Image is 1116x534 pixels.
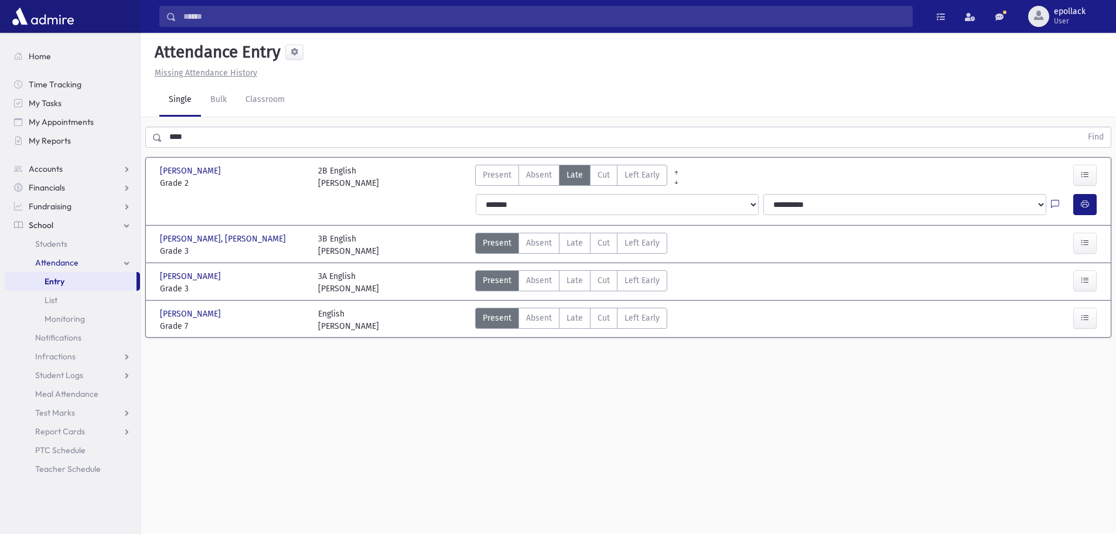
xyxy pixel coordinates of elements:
div: AttTypes [475,270,667,295]
span: Absent [526,312,552,324]
a: PTC Schedule [5,441,140,460]
span: Late [566,169,583,181]
span: Teacher Schedule [35,464,101,474]
img: AdmirePro [9,5,77,28]
span: [PERSON_NAME], [PERSON_NAME] [160,233,288,245]
a: Single [159,84,201,117]
span: My Reports [29,135,71,146]
a: Student Logs [5,366,140,385]
span: User [1054,16,1086,26]
span: Present [483,169,511,181]
span: List [45,295,57,305]
span: Grade 2 [160,177,306,189]
a: Monitoring [5,309,140,328]
span: Test Marks [35,407,75,418]
div: 2B English [PERSON_NAME] [318,165,379,189]
input: Search [176,6,912,27]
span: Absent [526,169,552,181]
span: Time Tracking [29,79,81,90]
a: Home [5,47,140,66]
div: AttTypes [475,308,667,332]
span: [PERSON_NAME] [160,165,223,177]
a: Notifications [5,328,140,347]
span: My Tasks [29,98,62,108]
span: Grade 3 [160,283,306,295]
a: Classroom [236,84,294,117]
a: Missing Attendance History [150,68,257,78]
a: Students [5,234,140,253]
span: Attendance [35,257,79,268]
span: Student Logs [35,370,83,380]
div: AttTypes [475,165,667,189]
div: 3B English [PERSON_NAME] [318,233,379,257]
span: Fundraising [29,201,71,212]
span: Present [483,237,511,249]
span: [PERSON_NAME] [160,308,223,320]
a: Attendance [5,253,140,272]
span: Present [483,312,511,324]
span: Financials [29,182,65,193]
span: Grade 3 [160,245,306,257]
a: Entry [5,272,136,291]
span: My Appointments [29,117,94,127]
a: Accounts [5,159,140,178]
span: Grade 7 [160,320,306,332]
a: School [5,216,140,234]
u: Missing Attendance History [155,68,257,78]
span: Absent [526,274,552,287]
span: Left Early [624,274,660,287]
span: Present [483,274,511,287]
span: Students [35,239,67,249]
div: 3A English [PERSON_NAME] [318,270,379,295]
a: Infractions [5,347,140,366]
span: Cut [598,169,610,181]
span: PTC Schedule [35,445,86,455]
span: Left Early [624,237,660,249]
span: [PERSON_NAME] [160,270,223,283]
a: My Appointments [5,113,140,131]
a: Time Tracking [5,75,140,94]
span: Monitoring [45,314,85,324]
span: Left Early [624,169,660,181]
span: Cut [598,312,610,324]
span: Notifications [35,332,81,343]
span: Accounts [29,164,63,174]
span: Infractions [35,351,76,362]
a: My Tasks [5,94,140,113]
a: Report Cards [5,422,140,441]
span: Meal Attendance [35,389,98,399]
h5: Attendance Entry [150,42,281,62]
a: Bulk [201,84,236,117]
a: List [5,291,140,309]
button: Find [1081,127,1111,147]
span: Entry [45,276,64,287]
a: Fundraising [5,197,140,216]
span: epollack [1054,7,1086,16]
span: Report Cards [35,426,85,437]
span: Late [566,274,583,287]
a: Financials [5,178,140,197]
a: My Reports [5,131,140,150]
span: Cut [598,237,610,249]
a: Meal Attendance [5,385,140,403]
span: School [29,220,53,230]
div: English [PERSON_NAME] [318,308,379,332]
span: Late [566,237,583,249]
span: Absent [526,237,552,249]
span: Home [29,51,51,62]
a: Teacher Schedule [5,460,140,478]
a: Test Marks [5,403,140,422]
span: Cut [598,274,610,287]
span: Left Early [624,312,660,324]
div: AttTypes [475,233,667,257]
span: Late [566,312,583,324]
